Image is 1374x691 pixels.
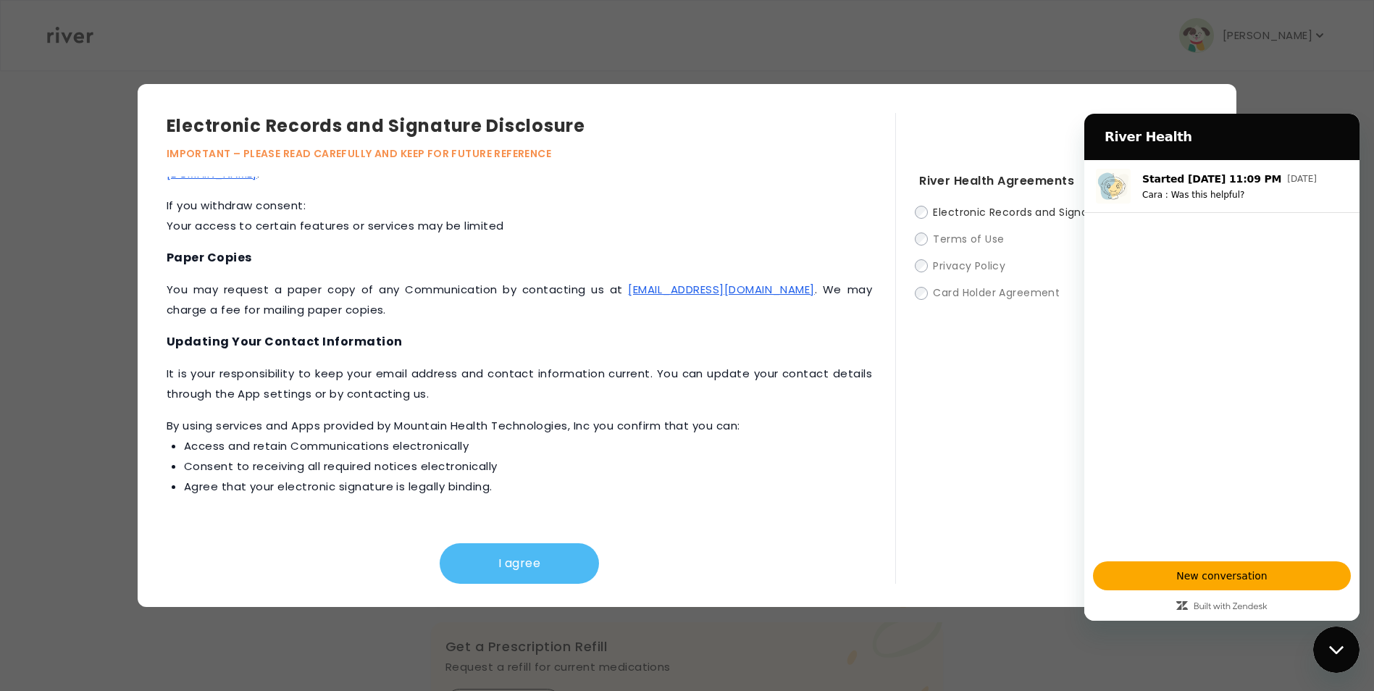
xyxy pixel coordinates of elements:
[167,196,872,236] p: If you withdraw consent: Your access to certain features or services may be limited
[167,416,872,497] p: ‍By using services and Apps provided by Mountain Health Technologies, Inc you confirm that you can:
[167,332,872,352] h4: Updating Your Contact Information
[184,456,872,477] li: Consent to receiving all required notices electronically
[933,259,1005,273] span: Privacy Policy
[1313,627,1360,673] iframe: Button to launch messaging window, conversation in progress
[167,113,895,139] h3: Electronic Records and Signature Disclosure
[167,364,872,404] p: It is your responsibility to keep your email address and contact information current. You can upd...
[933,205,1168,219] span: Electronic Records and Signature Disclosure
[184,477,872,497] li: Agree that your electronic signature is legally binding.
[628,282,814,297] a: [EMAIL_ADDRESS][DOMAIN_NAME]
[919,171,1207,191] h4: River Health Agreements
[184,436,872,456] li: Access and retain Communications electronically
[933,232,1004,246] span: Terms of Use
[167,145,895,162] p: IMPORTANT – PLEASE READ CAREFULLY AND KEEP FOR FUTURE REFERENCE
[933,286,1060,301] span: Card Holder Agreement
[167,248,872,268] h4: Paper Copies
[167,280,872,320] p: You may request a paper copy of any Communication by contacting us at . We may charge a fee for m...
[440,543,599,584] button: I agree
[1084,114,1360,621] iframe: Messaging window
